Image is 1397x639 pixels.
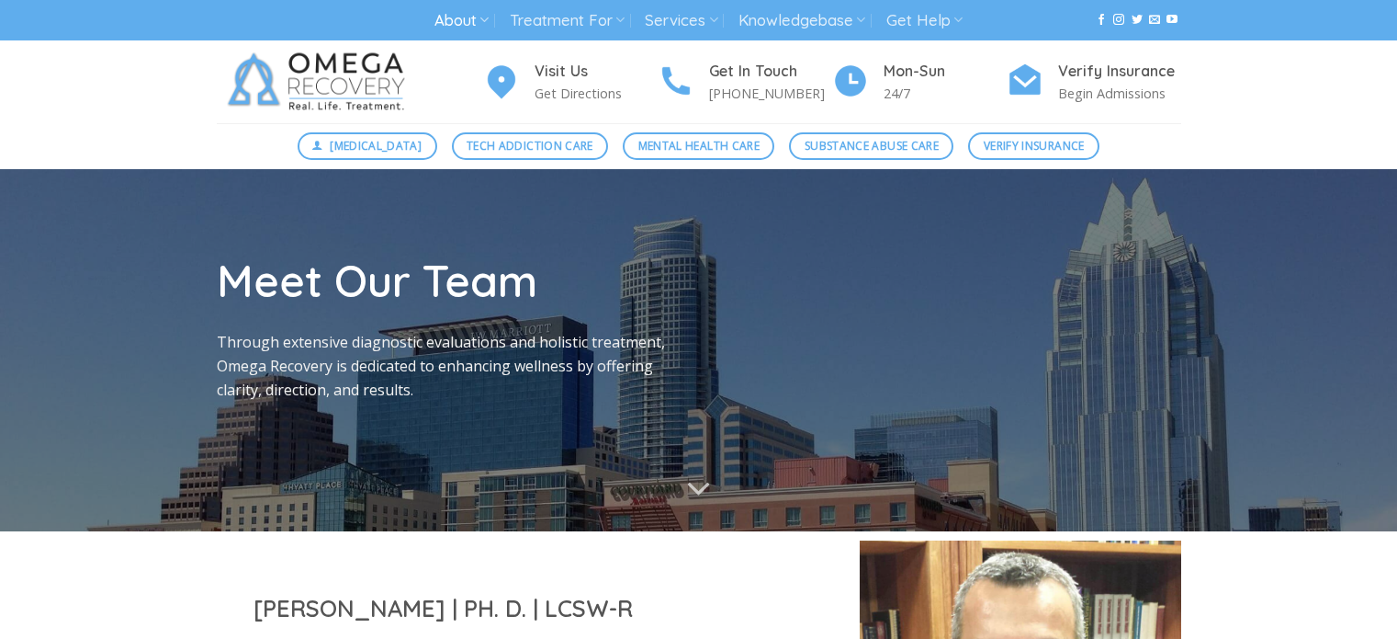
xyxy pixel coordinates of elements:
a: Tech Addiction Care [452,132,609,160]
h4: Verify Insurance [1058,60,1181,84]
a: About [434,4,489,38]
a: Get Help [886,4,963,38]
p: [PHONE_NUMBER] [709,83,832,104]
a: Verify Insurance [968,132,1099,160]
p: Get Directions [535,83,658,104]
a: Verify Insurance Begin Admissions [1007,60,1181,105]
h4: Mon-Sun [884,60,1007,84]
p: 24/7 [884,83,1007,104]
a: Visit Us Get Directions [483,60,658,105]
h4: Get In Touch [709,60,832,84]
span: Verify Insurance [984,137,1085,154]
a: [MEDICAL_DATA] [298,132,437,160]
img: Omega Recovery [217,40,423,123]
span: [MEDICAL_DATA] [330,137,422,154]
a: Services [645,4,717,38]
a: Follow on Instagram [1113,14,1124,27]
p: Through extensive diagnostic evaluations and holistic treatment, Omega Recovery is dedicated to e... [217,331,685,402]
a: Get In Touch [PHONE_NUMBER] [658,60,832,105]
a: Mental Health Care [623,132,774,160]
h4: Visit Us [535,60,658,84]
a: Substance Abuse Care [789,132,953,160]
p: Begin Admissions [1058,83,1181,104]
a: Treatment For [510,4,625,38]
a: Follow on Facebook [1096,14,1107,27]
a: Follow on Twitter [1132,14,1143,27]
span: Substance Abuse Care [805,137,939,154]
a: Knowledgebase [738,4,865,38]
span: Mental Health Care [638,137,760,154]
a: Follow on YouTube [1166,14,1177,27]
h1: Meet Our Team [217,252,685,309]
h2: [PERSON_NAME] | PH. D. | LCSW-R [253,593,823,623]
span: Tech Addiction Care [467,137,593,154]
button: Scroll for more [664,465,734,513]
a: Send us an email [1149,14,1160,27]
